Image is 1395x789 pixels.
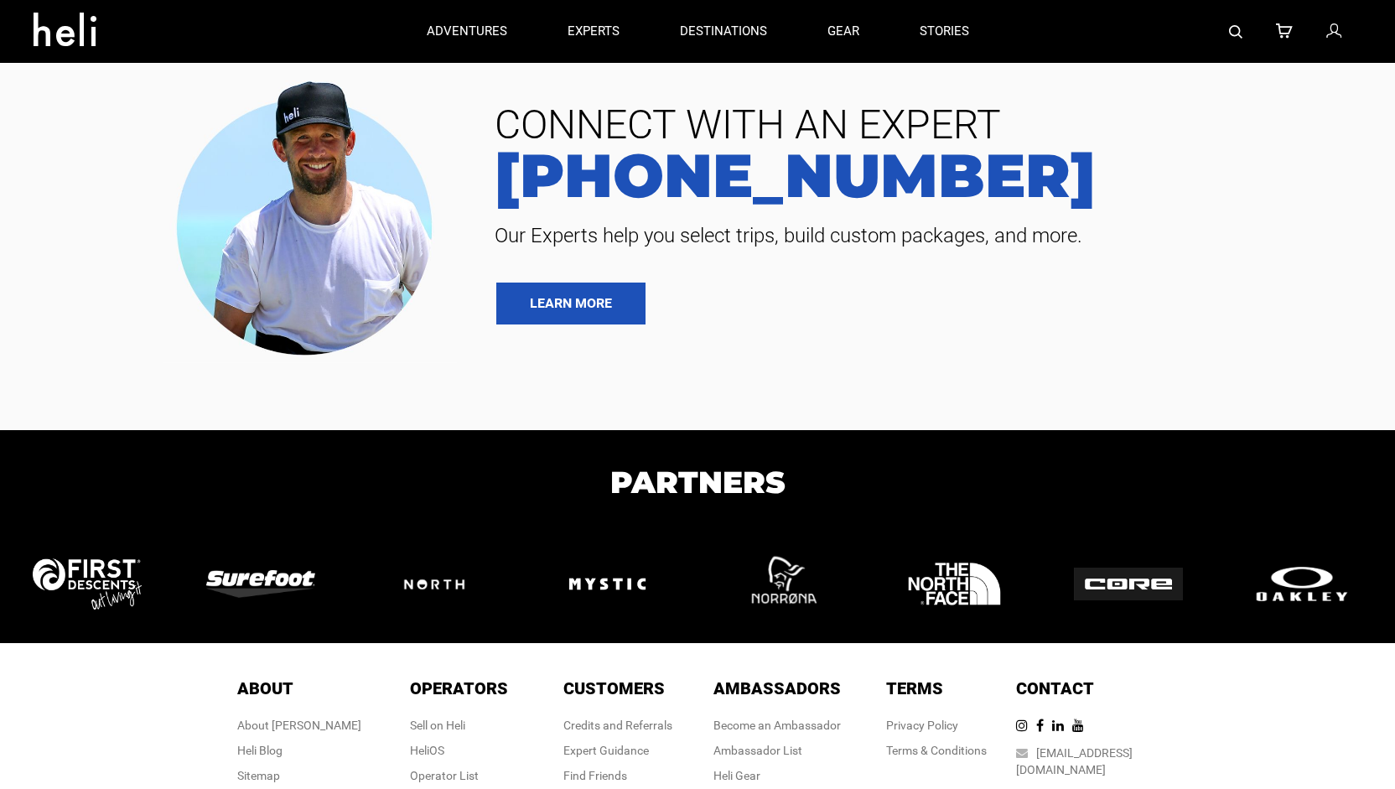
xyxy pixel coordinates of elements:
a: Heli Blog [237,744,283,757]
span: Operators [410,678,508,698]
img: logo [1247,563,1356,605]
a: HeliOS [410,744,444,757]
a: Heli Gear [713,769,760,782]
span: Our Experts help you select trips, build custom packages, and more. [482,222,1370,249]
img: logo [902,532,1007,636]
a: Credits and Referrals [563,719,672,732]
a: Privacy Policy [886,719,958,732]
div: Sitemap [237,767,361,784]
a: Terms & Conditions [886,744,987,757]
img: search-bar-icon.svg [1229,25,1242,39]
img: logo [729,532,833,636]
a: LEARN MORE [496,283,646,324]
span: Ambassadors [713,678,841,698]
span: CONNECT WITH AN EXPERT [482,105,1370,145]
img: contact our team [163,67,457,363]
img: logo [1074,568,1183,601]
p: adventures [427,23,507,40]
p: experts [568,23,620,40]
a: Become an Ambassador [713,719,841,732]
img: logo [555,532,660,636]
div: Find Friends [563,767,672,784]
a: [PHONE_NUMBER] [482,145,1370,205]
img: logo [380,556,489,613]
img: logo [206,570,315,597]
div: About [PERSON_NAME] [237,717,361,734]
span: Terms [886,678,943,698]
div: Operator List [410,767,508,784]
span: Customers [563,678,665,698]
img: logo [33,558,142,609]
div: Sell on Heli [410,717,508,734]
span: Contact [1016,678,1094,698]
a: [EMAIL_ADDRESS][DOMAIN_NAME] [1016,746,1133,776]
p: destinations [680,23,767,40]
a: Expert Guidance [563,744,649,757]
span: About [237,678,293,698]
div: Ambassador List [713,742,841,759]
